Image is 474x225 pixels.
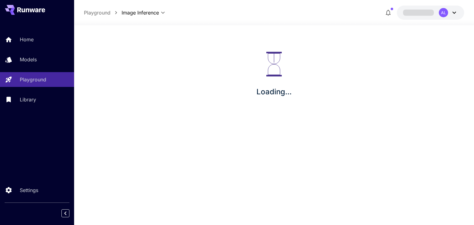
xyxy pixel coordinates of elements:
[397,6,464,20] button: AL
[20,56,37,63] p: Models
[66,208,74,219] div: Collapse sidebar
[61,209,69,217] button: Collapse sidebar
[84,9,110,16] a: Playground
[122,9,159,16] span: Image Inference
[20,186,38,194] p: Settings
[84,9,122,16] nav: breadcrumb
[20,76,46,83] p: Playground
[256,86,292,97] p: Loading...
[439,8,448,17] div: AL
[20,96,36,103] p: Library
[20,36,34,43] p: Home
